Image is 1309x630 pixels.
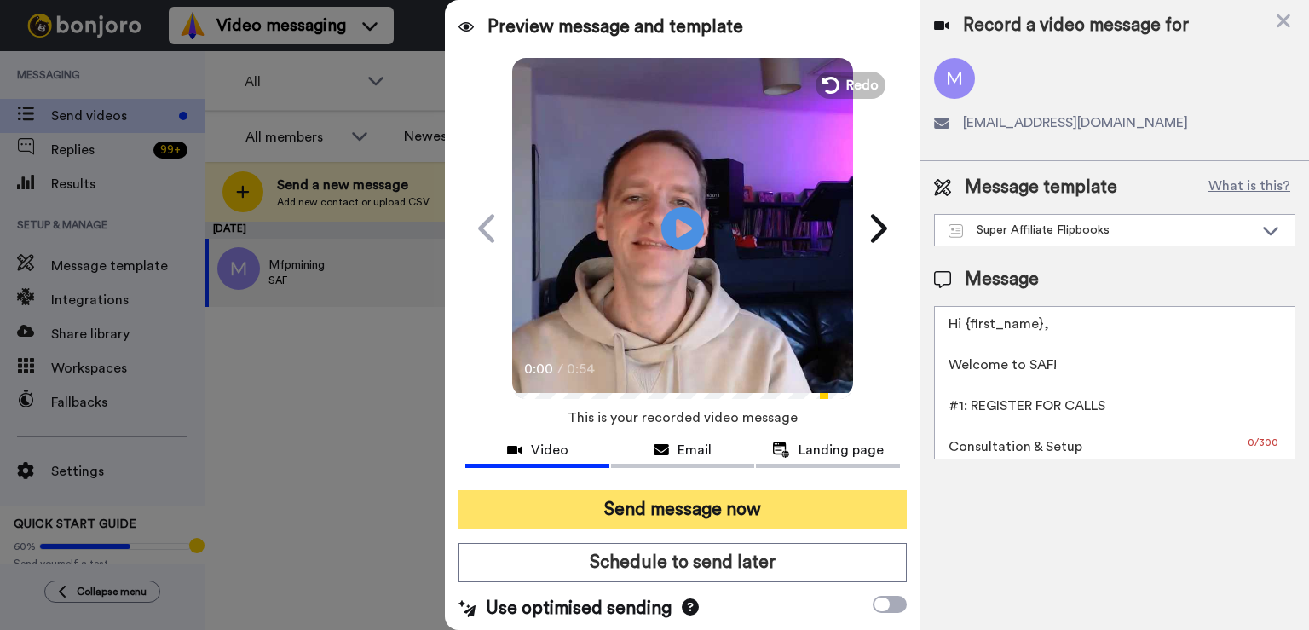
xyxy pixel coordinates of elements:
span: [EMAIL_ADDRESS][DOMAIN_NAME] [963,113,1188,133]
span: / [557,359,563,379]
span: Message template [965,175,1117,200]
textarea: Hi {first_name}, Welcome to SAF! #1: REGISTER FOR CALLS Consultation & Setup >>​ [URL][DOMAIN_NAM... [934,306,1295,459]
div: Super Affiliate Flipbooks [949,222,1254,239]
span: 0:54 [567,359,597,379]
span: Message [965,267,1039,292]
button: Schedule to send later [458,543,907,582]
span: Email [678,440,712,460]
span: Use optimised sending [486,596,672,621]
button: Send message now [458,490,907,529]
button: What is this? [1203,175,1295,200]
span: This is your recorded video message [568,399,798,436]
span: Video [531,440,568,460]
img: Message-temps.svg [949,224,963,238]
span: 0:00 [524,359,554,379]
span: Landing page [799,440,884,460]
